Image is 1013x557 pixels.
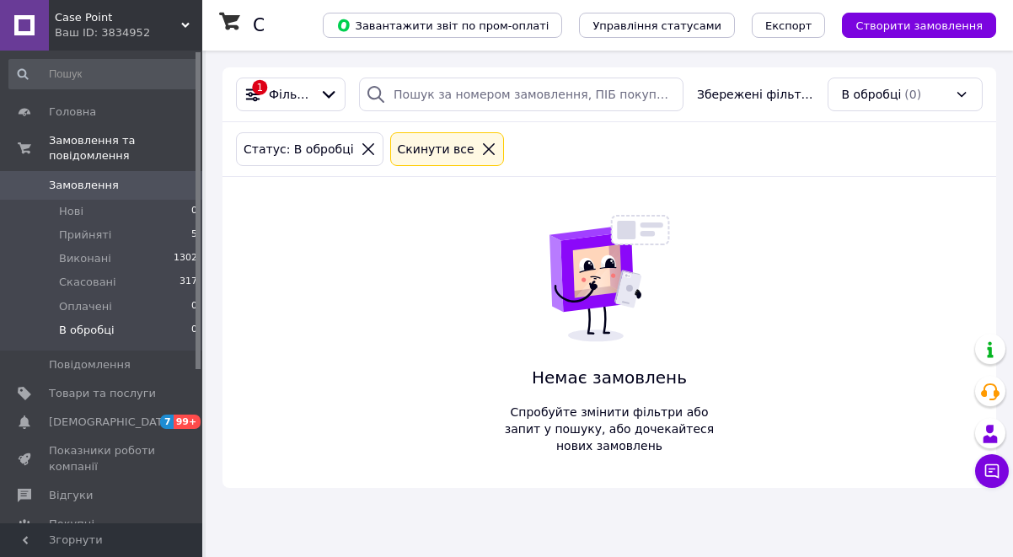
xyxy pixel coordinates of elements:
div: Cкинути все [394,140,478,158]
span: Замовлення та повідомлення [49,133,202,163]
span: Збережені фільтри: [697,86,814,103]
span: (0) [904,88,921,101]
span: Покупці [49,517,94,532]
span: 5 [191,228,197,243]
span: Створити замовлення [855,19,983,32]
span: Замовлення [49,178,119,193]
span: Немає замовлень [498,366,721,390]
button: Чат з покупцем [975,454,1009,488]
span: В обробці [842,86,902,103]
span: 1302 [174,251,197,266]
span: Оплачені [59,299,112,314]
button: Завантажити звіт по пром-оплаті [323,13,562,38]
span: 7 [160,415,174,429]
div: Ваш ID: 3834952 [55,25,202,40]
button: Експорт [752,13,826,38]
button: Створити замовлення [842,13,996,38]
input: Пошук за номером замовлення, ПІБ покупця, номером телефону, Email, номером накладної [359,78,683,111]
span: Завантажити звіт по пром-оплаті [336,18,549,33]
h1: Список замовлень [253,15,424,35]
span: Товари та послуги [49,386,156,401]
span: 99+ [174,415,201,429]
span: 0 [191,299,197,314]
span: Головна [49,104,96,120]
a: Створити замовлення [825,18,996,31]
span: 0 [191,204,197,219]
span: Показники роботи компанії [49,443,156,474]
span: Виконані [59,251,111,266]
span: Скасовані [59,275,116,290]
span: Фільтри [269,86,313,103]
span: 0 [191,323,197,338]
span: Повідомлення [49,357,131,372]
input: Пошук [8,59,199,89]
div: Статус: В обробці [240,140,357,158]
span: Case Point [55,10,181,25]
button: Управління статусами [579,13,735,38]
span: Спробуйте змінити фільтри або запит у пошуку, або дочекайтеся нових замовлень [498,404,721,454]
span: Прийняті [59,228,111,243]
span: Нові [59,204,83,219]
span: Відгуки [49,488,93,503]
span: В обробці [59,323,115,338]
span: Управління статусами [592,19,721,32]
span: Експорт [765,19,812,32]
span: [DEMOGRAPHIC_DATA] [49,415,174,430]
span: 317 [180,275,197,290]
